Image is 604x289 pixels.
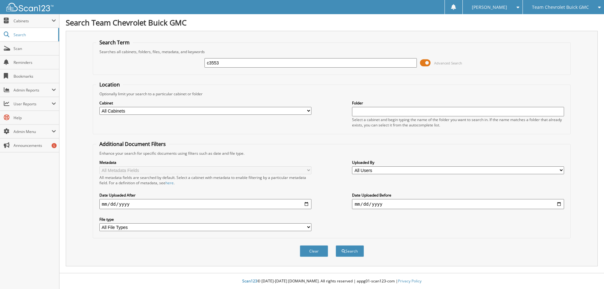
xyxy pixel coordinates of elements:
span: Announcements [14,143,56,148]
span: User Reports [14,101,52,107]
div: © [DATE]-[DATE] [DOMAIN_NAME]. All rights reserved | appg01-scan123-com | [59,274,604,289]
div: Enhance your search for specific documents using filters such as date and file type. [96,151,568,156]
label: File type [99,217,311,222]
label: Uploaded By [352,160,564,165]
label: Date Uploaded Before [352,192,564,198]
span: [PERSON_NAME] [472,5,507,9]
label: Cabinet [99,100,311,106]
span: Team Chevrolet Buick GMC [532,5,589,9]
iframe: Chat Widget [573,259,604,289]
label: Date Uploaded After [99,192,311,198]
a: Privacy Policy [398,278,422,284]
span: Reminders [14,60,56,65]
span: Bookmarks [14,74,56,79]
div: Searches all cabinets, folders, files, metadata, and keywords [96,49,568,54]
label: Metadata [99,160,311,165]
span: Scan123 [242,278,257,284]
span: Admin Reports [14,87,52,93]
span: Scan [14,46,56,51]
span: Admin Menu [14,129,52,134]
input: start [99,199,311,209]
div: 5 [52,143,57,148]
legend: Additional Document Filters [96,141,169,147]
h1: Search Team Chevrolet Buick GMC [66,17,598,28]
div: Select a cabinet and begin typing the name of the folder you want to search in. If the name match... [352,117,564,128]
span: Help [14,115,56,120]
label: Folder [352,100,564,106]
img: scan123-logo-white.svg [6,3,53,11]
button: Clear [300,245,328,257]
span: Advanced Search [434,61,462,65]
input: end [352,199,564,209]
span: Cabinets [14,18,52,24]
legend: Search Term [96,39,133,46]
div: All metadata fields are searched by default. Select a cabinet with metadata to enable filtering b... [99,175,311,186]
span: Search [14,32,55,37]
a: here [165,180,174,186]
legend: Location [96,81,123,88]
button: Search [336,245,364,257]
div: Optionally limit your search to a particular cabinet or folder [96,91,568,97]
